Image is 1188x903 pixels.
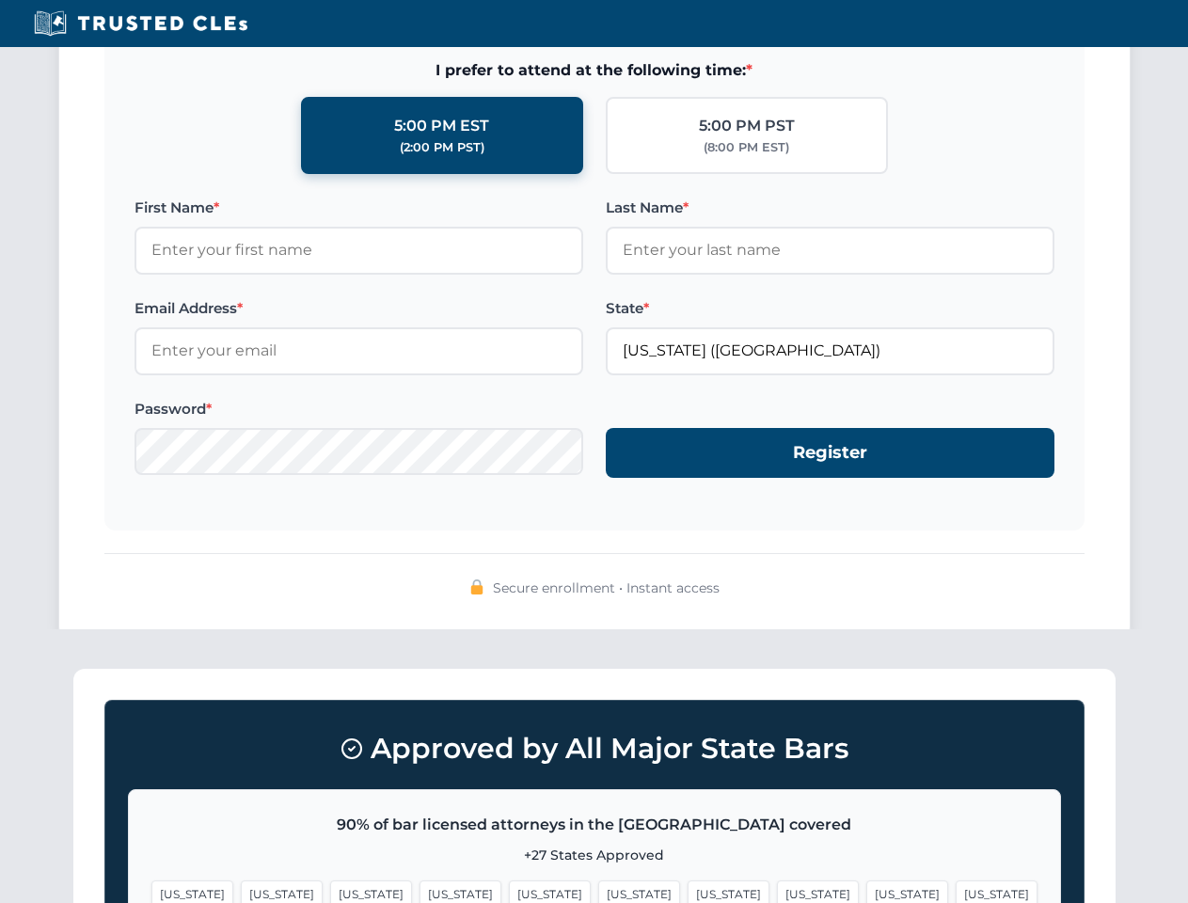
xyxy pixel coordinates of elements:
[606,227,1054,274] input: Enter your last name
[606,197,1054,219] label: Last Name
[135,398,583,420] label: Password
[394,114,489,138] div: 5:00 PM EST
[704,138,789,157] div: (8:00 PM EST)
[606,428,1054,478] button: Register
[135,227,583,274] input: Enter your first name
[28,9,253,38] img: Trusted CLEs
[606,327,1054,374] input: Florida (FL)
[135,327,583,374] input: Enter your email
[400,138,484,157] div: (2:00 PM PST)
[135,197,583,219] label: First Name
[135,58,1054,83] span: I prefer to attend at the following time:
[606,297,1054,320] label: State
[128,723,1061,774] h3: Approved by All Major State Bars
[469,579,484,594] img: 🔒
[699,114,795,138] div: 5:00 PM PST
[151,813,1038,837] p: 90% of bar licensed attorneys in the [GEOGRAPHIC_DATA] covered
[151,845,1038,865] p: +27 States Approved
[493,578,720,598] span: Secure enrollment • Instant access
[135,297,583,320] label: Email Address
